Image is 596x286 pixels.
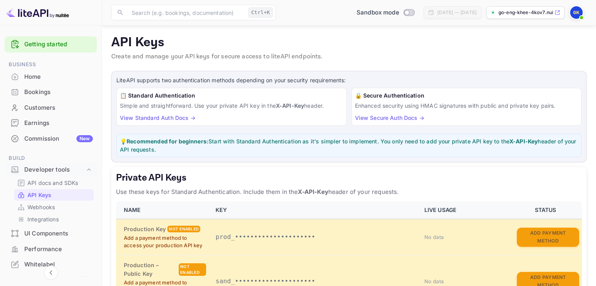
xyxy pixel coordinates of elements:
span: Business [5,60,97,69]
div: Earnings [5,116,97,131]
p: Simple and straightforward. Use your private API key in the header. [120,101,343,110]
h6: Production – Public Key [124,261,177,278]
th: STATUS [512,201,582,219]
a: UI Components [5,226,97,241]
span: Sandbox mode [357,8,399,17]
input: Search (e.g. bookings, documentation) [127,5,245,20]
div: Not enabled [167,226,200,232]
div: [DATE] — [DATE] [437,9,476,16]
a: Home [5,69,97,84]
strong: X-API-Key [509,138,538,145]
div: Commission [24,134,93,143]
th: KEY [211,201,420,219]
a: Add Payment Method [517,233,579,240]
strong: Recommended for beginners: [127,138,208,145]
th: LIVE USAGE [420,201,512,219]
a: Bookings [5,85,97,99]
p: API docs and SDKs [27,179,78,187]
a: Integrations [17,215,91,223]
p: prod_••••••••••••••••••••• [216,232,415,242]
p: sand_••••••••••••••••••••• [216,277,415,286]
h6: Production Key [124,225,166,234]
h6: 🔒 Secure Authentication [355,91,578,100]
a: View Standard Auth Docs → [120,114,196,121]
div: UI Components [24,229,93,238]
a: Getting started [24,40,93,49]
h6: 📋 Standard Authentication [120,91,343,100]
a: CommissionNew [5,131,97,146]
a: Customers [5,100,97,115]
div: Performance [24,245,93,254]
div: Not enabled [179,263,206,276]
div: Integrations [14,214,94,225]
a: Add Payment Method [517,277,579,284]
div: Ctrl+K [248,7,273,18]
p: API Keys [111,35,587,51]
a: Whitelabel [5,257,97,272]
span: No data [424,234,444,240]
div: Bookings [5,85,97,100]
h5: Private API Keys [116,172,582,184]
p: Webhooks [27,203,55,211]
span: No data [424,278,444,284]
strong: X-API-Key [298,188,328,195]
div: Customers [24,103,93,112]
p: Enhanced security using HMAC signatures with public and private key pairs. [355,101,578,110]
div: Webhooks [14,201,94,213]
a: API Keys [17,191,91,199]
div: New [76,135,93,142]
p: LiteAPI supports two authentication methods depending on your security requirements: [116,76,582,85]
div: Whitelabel [24,260,93,269]
div: Earnings [24,119,93,128]
span: Build [5,154,97,163]
a: View Secure Auth Docs → [355,114,424,121]
p: Add a payment method to access your production API key [124,234,206,250]
p: Integrations [27,215,59,223]
div: Developer tools [24,165,85,174]
div: Developer tools [5,163,97,177]
p: API Keys [27,191,51,199]
img: Go Eng Khee [570,6,583,19]
strong: X-API-Key [276,102,304,109]
a: Earnings [5,116,97,130]
div: API docs and SDKs [14,177,94,188]
button: Add Payment Method [517,228,579,247]
p: Use these keys for Standard Authentication. Include them in the header of your requests. [116,187,582,197]
div: Home [5,69,97,85]
p: Create and manage your API keys for secure access to liteAPI endpoints. [111,52,587,62]
a: Performance [5,242,97,256]
a: Webhooks [17,203,91,211]
p: 💡 Start with Standard Authentication as it's simpler to implement. You only need to add your priv... [120,137,578,154]
div: Performance [5,242,97,257]
a: API docs and SDKs [17,179,91,187]
th: NAME [116,201,211,219]
img: LiteAPI logo [6,6,69,19]
div: Bookings [24,88,93,97]
div: API Keys [14,189,94,201]
button: Collapse navigation [44,266,58,280]
div: Switch to Production mode [353,8,417,17]
div: Home [24,72,93,81]
p: go-eng-khee-4kov7.nuit... [498,9,553,16]
div: Getting started [5,36,97,52]
div: Customers [5,100,97,116]
div: CommissionNew [5,131,97,147]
